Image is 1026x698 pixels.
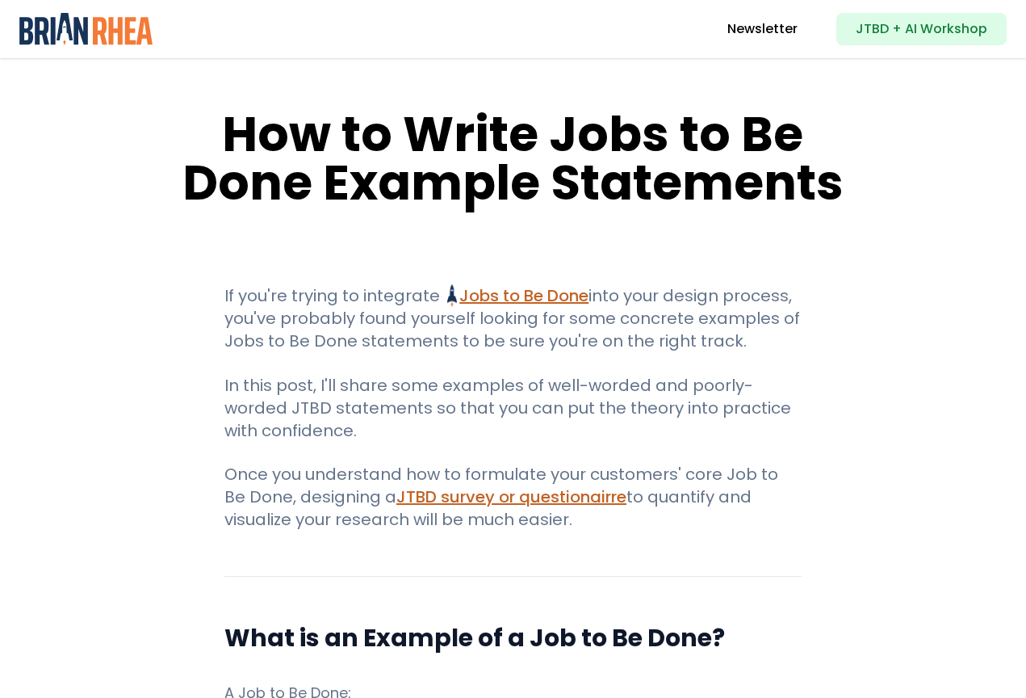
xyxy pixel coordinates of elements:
a: JTBD survey or questionairre [396,486,626,508]
p: In this post, I'll share some examples of well-worded and poorly-worded JTBD statements so that y... [224,374,802,442]
a: Jobs to Be Done [447,284,588,307]
p: Once you understand how to formulate your customers' core Job to Be Done, designing a to quantify... [224,463,802,531]
p: If you're trying to integrate into your design process, you've probably found yourself looking fo... [224,284,802,352]
h1: How to Write Jobs to Be Done Example Statements [171,110,855,207]
img: Brian Rhea [19,13,153,45]
a: Newsletter [727,19,798,39]
h2: What is an Example of a Job to Be Done? [224,622,802,654]
a: JTBD + AI Workshop [836,13,1007,45]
